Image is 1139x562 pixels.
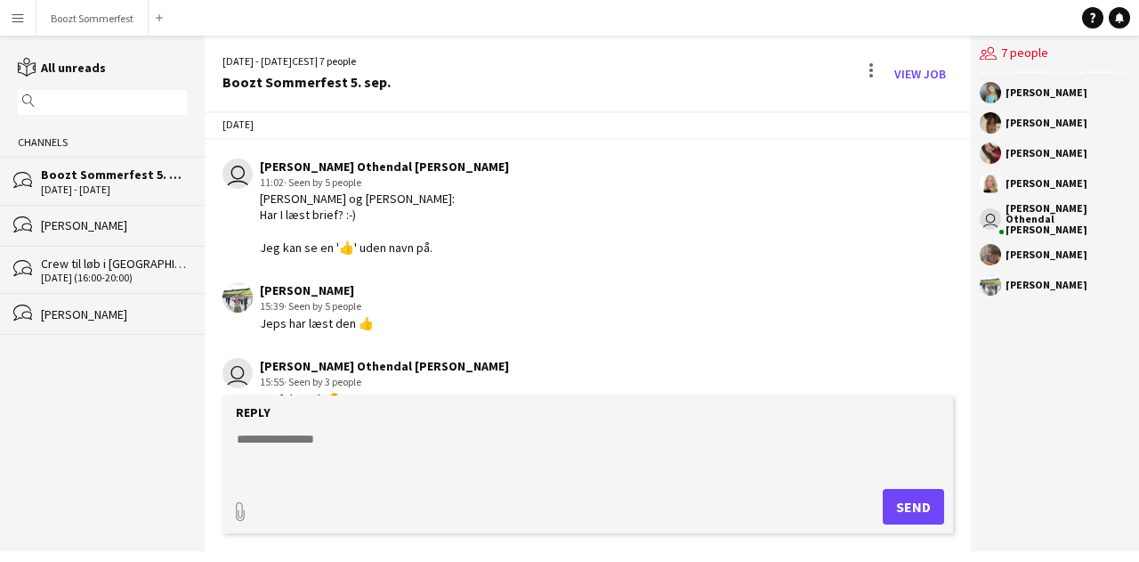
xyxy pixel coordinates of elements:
span: · Seen by 3 people [284,375,361,388]
div: [PERSON_NAME] [1006,87,1087,98]
div: Boozt Sommerfest 5. sep. [41,167,187,183]
div: [PERSON_NAME] [260,282,374,298]
div: Crew til løb i [GEOGRAPHIC_DATA] [41,256,187,272]
div: [PERSON_NAME] [1006,249,1087,260]
div: 11:02 [260,175,509,191]
button: Boozt Sommerfest [36,1,149,36]
div: Boozt Sommerfest 5. sep. [222,74,391,90]
div: [PERSON_NAME] [1006,280,1087,290]
div: 7 people [980,36,1130,73]
div: [PERSON_NAME] og [PERSON_NAME]: Har I læst brief? :-) Jeg kan se en '👍' uden navn på. [260,191,509,256]
div: [PERSON_NAME] Othendal [PERSON_NAME] [260,358,509,374]
label: Reply [236,404,271,420]
div: Perfekt, tak 🌻 [260,391,509,407]
div: Jeps har læst den 👍 [260,315,374,331]
div: [PERSON_NAME] [1006,118,1087,128]
div: [DATE] [205,110,971,140]
div: [DATE] - [DATE] | 7 people [222,53,391,69]
div: [PERSON_NAME] [1006,178,1087,189]
a: View Job [887,60,953,88]
div: [PERSON_NAME] [41,306,187,322]
span: · Seen by 5 people [284,299,361,313]
span: · Seen by 5 people [284,175,361,189]
div: [PERSON_NAME] Othendal [PERSON_NAME] [260,159,509,175]
div: 15:55 [260,374,509,390]
div: [PERSON_NAME] [1006,148,1087,159]
div: [PERSON_NAME] [41,217,187,233]
div: [DATE] - [DATE] [41,183,187,196]
div: [DATE] (16:00-20:00) [41,272,187,284]
div: [PERSON_NAME] Othendal [PERSON_NAME] [1006,203,1130,235]
span: CEST [292,54,315,68]
button: Send [883,489,944,525]
div: 15:39 [260,298,374,314]
a: All unreads [18,60,106,76]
